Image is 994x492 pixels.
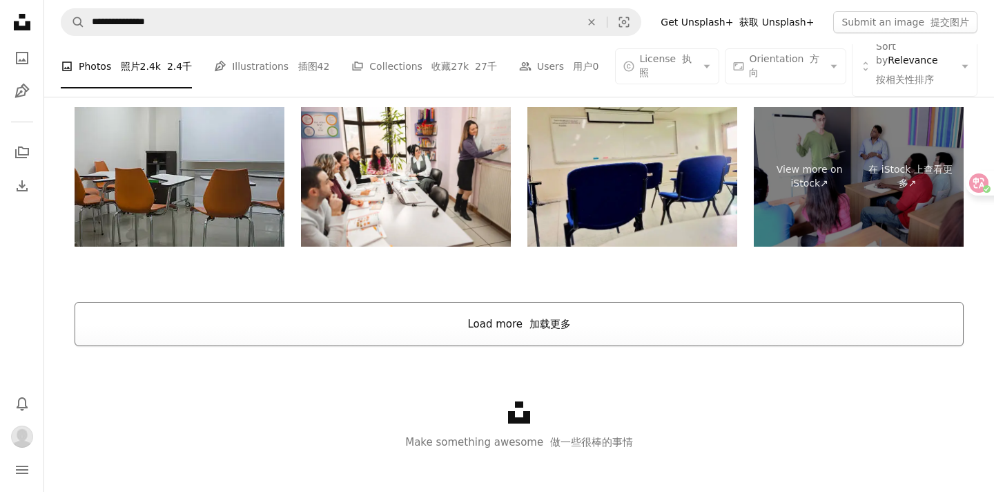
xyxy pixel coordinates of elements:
a: Collections 收藏27k 27千 [351,44,497,88]
font: 27千 [475,61,497,72]
span: Orientation [749,53,819,78]
span: 27k [451,59,497,74]
font: 方向 [749,53,819,78]
font: 获取 Unsplash+ [739,17,814,28]
img: Classroom atmosphere [527,107,737,247]
font: 提交图片 [930,17,969,28]
img: Student chair [75,107,284,247]
a: Illustrations 插图42 [214,44,329,88]
button: Notifications [8,390,36,417]
font: 执照 [639,53,692,78]
a: Collections [8,139,36,167]
font: 插图 [298,61,318,72]
a: Home — Unsplash [8,8,36,39]
font: 用户 [573,61,592,72]
button: Orientation 方向 [725,48,846,84]
span: 0 [592,59,598,74]
font: 在 iStock 上查看更多↗ [868,164,953,189]
button: Visual search [607,9,641,35]
a: Download History [8,172,36,200]
a: Illustrations [8,77,36,105]
span: License [639,53,692,78]
a: Get Unsplash+ 获取 Unsplash+ [652,11,822,33]
button: Load more 加载更多 [75,302,964,346]
p: Make something awesome [44,434,994,451]
font: 加载更多 [529,318,571,330]
a: View more on iStock↗ 在 iStock 上查看更多↗ [754,107,964,247]
button: Sort byRelevance按相关性排序 [852,36,977,97]
img: Female teacher writing on a whiteboard during class in language school [301,107,511,247]
button: Profile [8,423,36,451]
span: 42 [318,59,330,74]
button: Clear [576,9,607,35]
font: 收藏 [431,61,451,72]
img: Avatar of user xx x [11,426,33,448]
form: Find visuals sitewide [61,8,641,36]
button: Submit an image 提交图片 [833,11,977,33]
a: Users 用户0 [519,44,599,88]
button: Menu [8,456,36,484]
button: License 执照 [615,48,719,84]
span: Sort by [876,41,896,66]
button: Search Unsplash [61,9,85,35]
a: Photos [8,44,36,72]
font: 做一些很棒的事情 [550,436,633,448]
span: Relevance [876,40,953,93]
span: 按相关性排序 [876,74,934,85]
